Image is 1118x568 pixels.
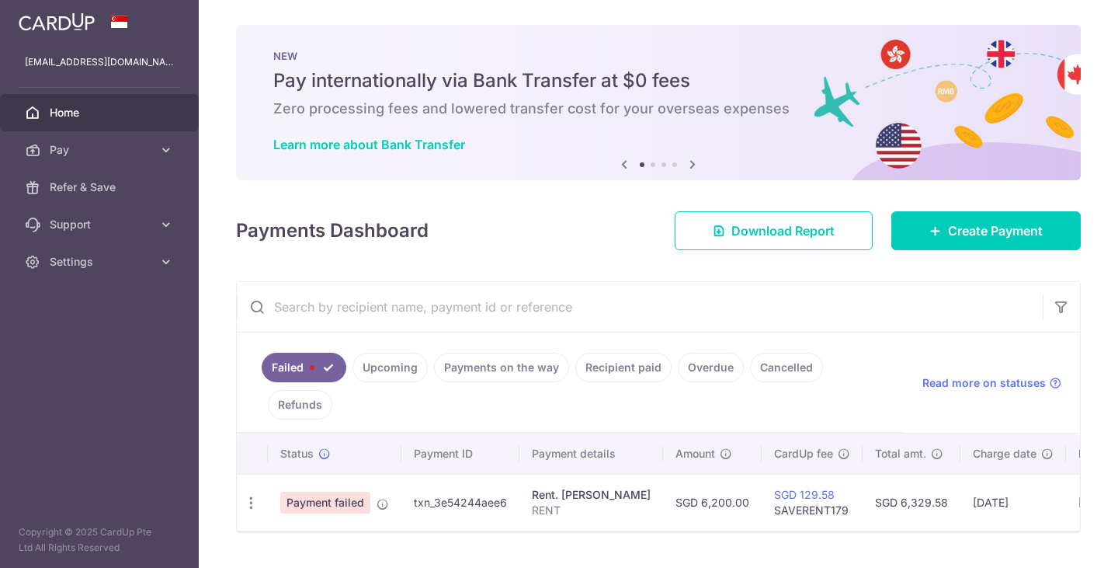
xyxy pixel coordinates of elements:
a: Create Payment [891,211,1081,250]
span: Create Payment [948,221,1043,240]
h6: Zero processing fees and lowered transfer cost for your overseas expenses [273,99,1043,118]
a: Learn more about Bank Transfer [273,137,465,152]
p: NEW [273,50,1043,62]
th: Payment details [519,434,663,474]
span: Pay [50,142,152,158]
span: Download Report [731,221,835,240]
span: Payment failed [280,492,370,514]
a: Read more on statuses [922,375,1061,391]
span: Total amt. [875,446,926,462]
p: [EMAIL_ADDRESS][DOMAIN_NAME] [25,54,174,70]
a: SGD 129.58 [774,488,835,501]
a: Payments on the way [434,353,569,382]
h5: Pay internationally via Bank Transfer at $0 fees [273,68,1043,93]
td: SGD 6,200.00 [663,474,762,531]
a: Refunds [268,390,332,420]
div: Rent. [PERSON_NAME] [532,487,651,503]
a: Recipient paid [575,353,672,382]
a: Cancelled [750,353,823,382]
a: Failed [262,353,346,382]
td: txn_3e54244aee6 [401,474,519,531]
a: Upcoming [352,353,428,382]
th: Payment ID [401,434,519,474]
input: Search by recipient name, payment id or reference [237,282,1043,332]
td: [DATE] [960,474,1066,531]
span: Refer & Save [50,179,152,195]
img: CardUp [19,12,95,31]
span: Amount [675,446,715,462]
img: Bank transfer banner [236,25,1081,180]
span: Settings [50,254,152,270]
td: SGD 6,329.58 [863,474,960,531]
a: Download Report [675,211,873,250]
span: Charge date [973,446,1036,462]
span: Read more on statuses [922,375,1046,391]
a: Overdue [678,353,744,382]
h4: Payments Dashboard [236,217,429,245]
span: Status [280,446,314,462]
span: CardUp fee [774,446,833,462]
span: Home [50,105,152,120]
td: SAVERENT179 [762,474,863,531]
p: RENT [532,503,651,518]
span: Support [50,217,152,232]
